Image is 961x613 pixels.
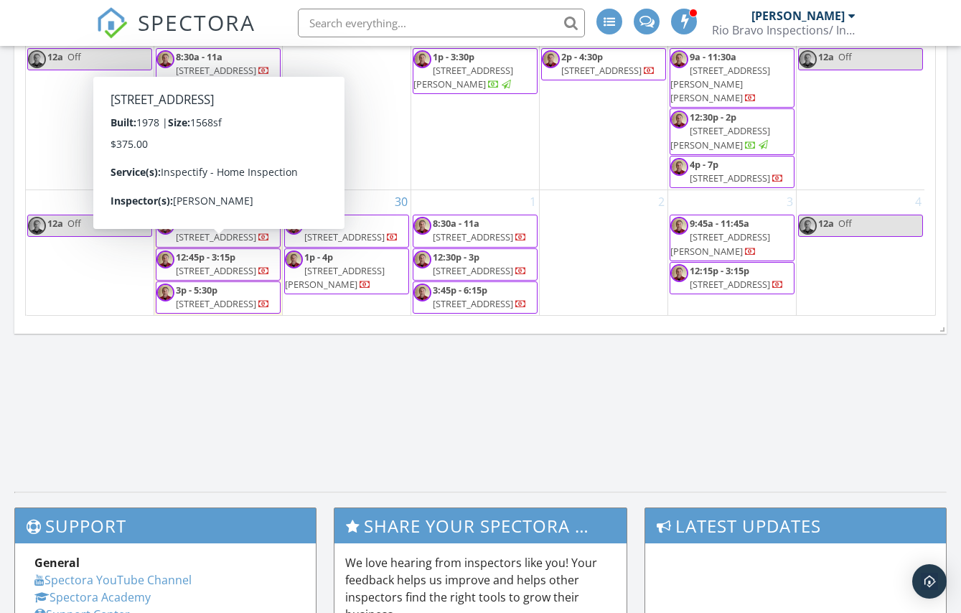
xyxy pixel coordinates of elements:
[796,23,924,190] td: Go to September 27, 2025
[413,50,431,68] img: img_7824.jpg
[433,217,527,243] a: 8:30a - 11a [STREET_ADDRESS]
[285,251,385,291] a: 1p - 4p [STREET_ADDRESS][PERSON_NAME]
[670,217,770,257] a: 9:45a - 11:45a [STREET_ADDRESS][PERSON_NAME]
[176,97,256,110] span: [STREET_ADDRESS]
[433,50,474,63] span: 1p - 3:30p
[751,9,845,23] div: [PERSON_NAME]
[413,251,431,268] img: img_7824.jpg
[667,23,796,190] td: Go to September 26, 2025
[645,508,946,543] h3: Latest Updates
[667,190,796,316] td: Go to October 3, 2025
[176,264,256,277] span: [STREET_ADDRESS]
[135,190,154,213] a: Go to September 28, 2025
[284,215,409,247] a: 10a - 1p [STREET_ADDRESS]
[413,248,538,281] a: 12:30p - 3p [STREET_ADDRESS]
[561,50,603,63] span: 2p - 4:30p
[413,281,538,314] a: 3:45p - 6:15p [STREET_ADDRESS]
[670,48,794,108] a: 9a - 11:30a [STREET_ADDRESS][PERSON_NAME][PERSON_NAME]
[542,50,560,68] img: img_7824.jpg
[15,508,316,543] h3: Support
[156,215,281,247] a: 8:45a - 11:15a [STREET_ADDRESS]
[138,7,256,37] span: SPECTORA
[712,23,855,37] div: Rio Bravo Inspections/ Inspectify Pro
[690,172,770,184] span: [STREET_ADDRESS]
[34,589,151,605] a: Spectora Academy
[690,111,736,123] span: 12:30p - 2p
[411,23,540,190] td: Go to September 24, 2025
[156,248,281,281] a: 12:45p - 3:15p [STREET_ADDRESS]
[285,217,303,235] img: img_7824.jpg
[413,217,431,235] img: img_7824.jpg
[413,215,538,247] a: 8:30a - 11a [STREET_ADDRESS]
[690,50,736,63] span: 9a - 11:30a
[433,217,479,230] span: 8:30a - 11a
[670,64,770,104] span: [STREET_ADDRESS][PERSON_NAME][PERSON_NAME]
[541,48,666,80] a: 2p - 4:30p [STREET_ADDRESS]
[176,116,230,129] span: 1:15p - 2:15p
[670,262,794,294] a: 12:15p - 3:15p [STREET_ADDRESS]
[838,50,852,63] span: Off
[433,284,527,310] a: 3:45p - 6:15p [STREET_ADDRESS]
[413,50,513,90] a: 1p - 3:30p [STREET_ADDRESS][PERSON_NAME]
[176,116,270,143] a: 1:15p - 2:15p [STREET_ADDRESS]
[670,111,688,128] img: img_7824.jpg
[176,251,270,277] a: 12:45p - 3:15p [STREET_ADDRESS]
[818,50,834,63] span: 12a
[796,190,924,316] td: Go to October 4, 2025
[176,217,235,230] span: 8:45a - 11:15a
[539,23,667,190] td: Go to September 25, 2025
[799,217,817,235] img: img_7824.jpg
[304,230,385,243] span: [STREET_ADDRESS]
[433,297,513,310] span: [STREET_ADDRESS]
[690,158,784,184] a: 4p - 7p [STREET_ADDRESS]
[670,111,770,151] a: 12:30p - 2p [STREET_ADDRESS][PERSON_NAME]
[433,284,487,296] span: 3:45p - 6:15p
[690,158,718,171] span: 4p - 7p
[670,156,794,188] a: 4p - 7p [STREET_ADDRESS]
[284,248,409,295] a: 1p - 4p [STREET_ADDRESS][PERSON_NAME]
[156,48,281,80] a: 8:30a - 11a [STREET_ADDRESS]
[26,23,154,190] td: Go to September 21, 2025
[285,251,303,268] img: img_7824.jpg
[176,297,256,310] span: [STREET_ADDRESS]
[304,251,333,263] span: 1p - 4p
[176,230,256,243] span: [STREET_ADDRESS]
[47,217,63,230] span: 12a
[47,50,63,63] span: 12a
[690,264,784,291] a: 12:15p - 3:15p [STREET_ADDRESS]
[96,19,256,50] a: SPECTORA
[670,217,688,235] img: img_7824.jpg
[670,230,770,257] span: [STREET_ADDRESS][PERSON_NAME]
[527,190,539,213] a: Go to October 1, 2025
[176,50,222,63] span: 8:30a - 11a
[784,190,796,213] a: Go to October 3, 2025
[818,217,834,230] span: 12a
[670,215,794,261] a: 9:45a - 11:45a [STREET_ADDRESS][PERSON_NAME]
[176,83,222,96] span: 11a - 1:30p
[912,564,947,599] div: Open Intercom Messenger
[433,251,479,263] span: 12:30p - 3p
[156,284,174,301] img: img_7824.jpg
[690,278,770,291] span: [STREET_ADDRESS]
[67,50,81,63] span: Off
[176,50,270,77] a: 8:30a - 11a [STREET_ADDRESS]
[334,508,627,543] h3: Share Your Spectora Experience
[156,114,281,146] a: 1:15p - 2:15p [STREET_ADDRESS]
[176,64,256,77] span: [STREET_ADDRESS]
[34,555,80,571] strong: General
[670,50,770,105] a: 9a - 11:30a [STREET_ADDRESS][PERSON_NAME][PERSON_NAME]
[96,7,128,39] img: The Best Home Inspection Software - Spectora
[799,50,817,68] img: img_7824.jpg
[433,230,513,243] span: [STREET_ADDRESS]
[176,217,270,243] a: 8:45a - 11:15a [STREET_ADDRESS]
[304,217,398,243] a: 10a - 1p [STREET_ADDRESS]
[655,190,667,213] a: Go to October 2, 2025
[176,130,256,143] span: [STREET_ADDRESS]
[690,264,749,277] span: 12:15p - 3:15p
[283,190,411,316] td: Go to September 30, 2025
[156,281,281,314] a: 3p - 5:30p [STREET_ADDRESS]
[26,190,154,316] td: Go to September 28, 2025
[413,64,513,90] span: [STREET_ADDRESS][PERSON_NAME]
[67,217,81,230] span: Off
[28,50,46,68] img: img_7824.jpg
